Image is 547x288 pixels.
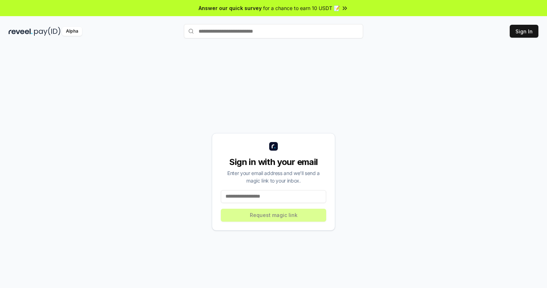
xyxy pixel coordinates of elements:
button: Sign In [510,25,538,38]
div: Sign in with your email [221,156,326,168]
img: pay_id [34,27,61,36]
div: Alpha [62,27,82,36]
img: logo_small [269,142,278,151]
span: for a chance to earn 10 USDT 📝 [263,4,340,12]
div: Enter your email address and we’ll send a magic link to your inbox. [221,169,326,184]
span: Answer our quick survey [199,4,262,12]
img: reveel_dark [9,27,33,36]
